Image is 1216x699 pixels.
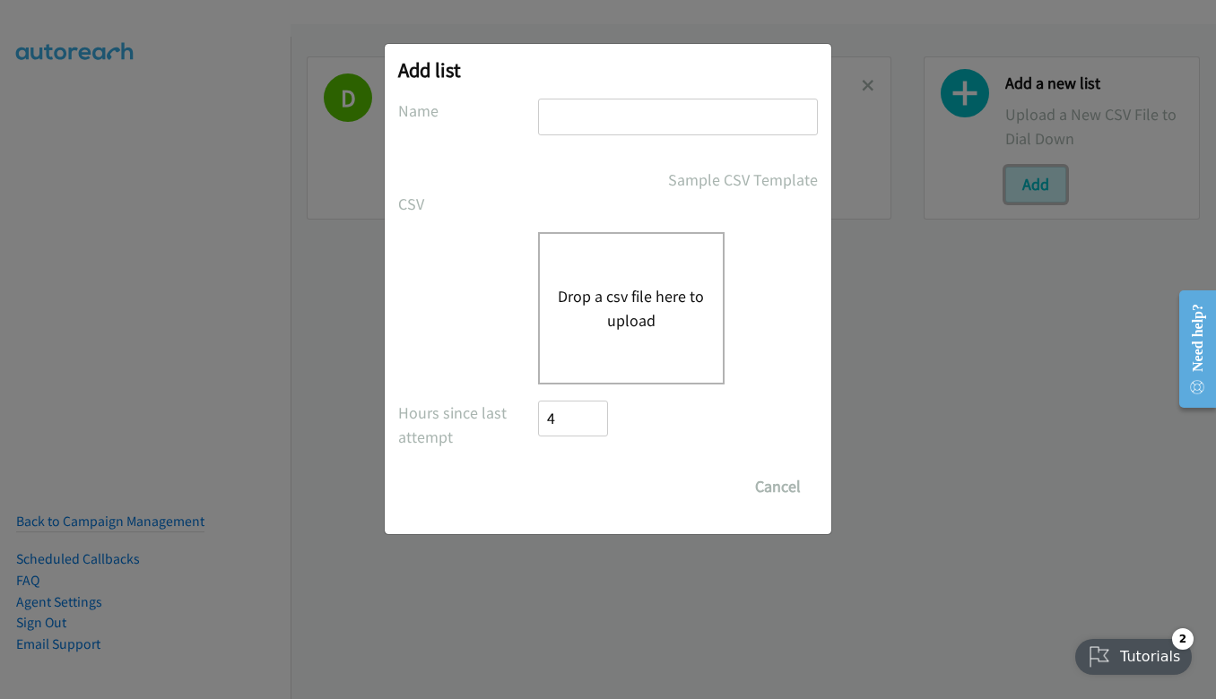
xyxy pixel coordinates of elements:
[668,168,818,192] a: Sample CSV Template
[1064,621,1203,686] iframe: Checklist
[1164,278,1216,420] iframe: Resource Center
[398,99,538,123] label: Name
[558,284,705,332] button: Drop a csv file here to upload
[398,57,818,82] h2: Add list
[738,469,818,505] button: Cancel
[398,401,538,449] label: Hours since last attempt
[398,192,538,216] label: CSV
